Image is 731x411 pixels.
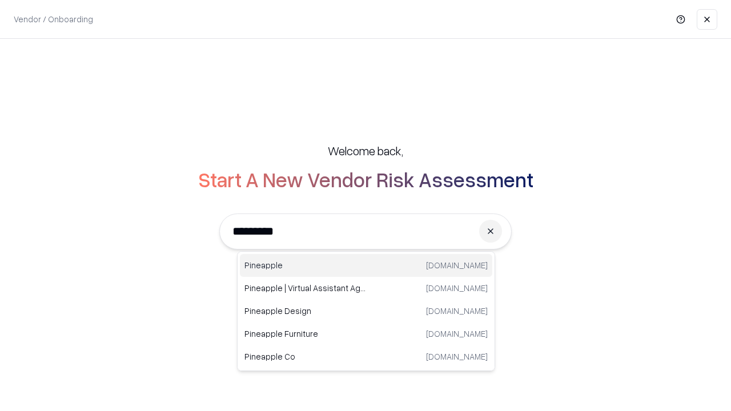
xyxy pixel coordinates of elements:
p: Pineapple | Virtual Assistant Agency [244,282,366,294]
p: [DOMAIN_NAME] [426,305,488,317]
h2: Start A New Vendor Risk Assessment [198,168,533,191]
p: [DOMAIN_NAME] [426,259,488,271]
p: [DOMAIN_NAME] [426,328,488,340]
p: Vendor / Onboarding [14,13,93,25]
p: [DOMAIN_NAME] [426,350,488,362]
h5: Welcome back, [328,143,403,159]
p: Pineapple Co [244,350,366,362]
p: Pineapple Furniture [244,328,366,340]
div: Suggestions [237,251,495,371]
p: Pineapple [244,259,366,271]
p: [DOMAIN_NAME] [426,282,488,294]
p: Pineapple Design [244,305,366,317]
